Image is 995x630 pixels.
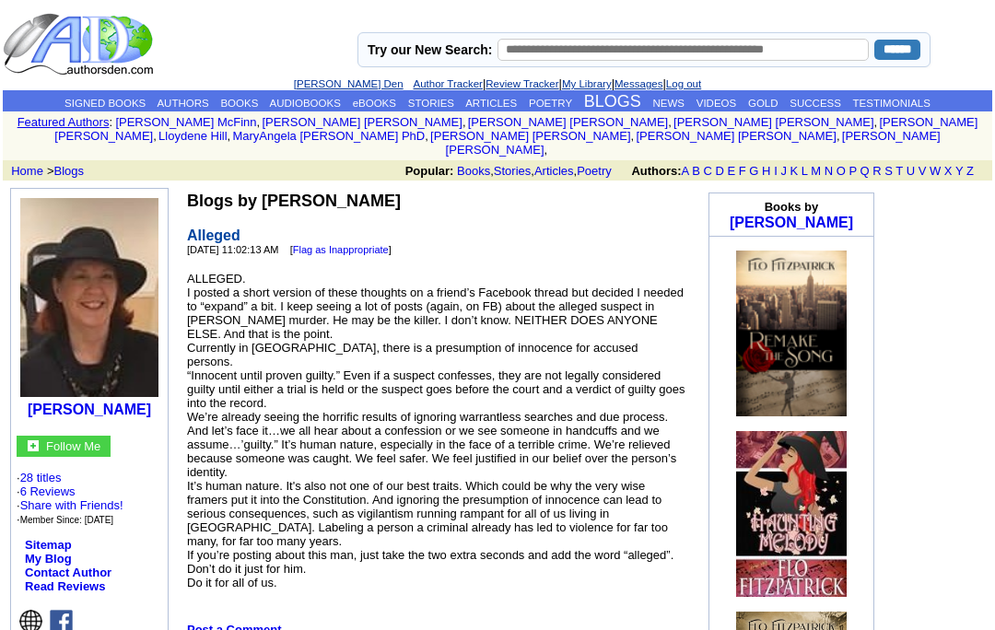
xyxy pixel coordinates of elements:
[446,129,941,157] a: [PERSON_NAME] [PERSON_NAME]
[884,164,893,178] a: S
[790,241,791,248] img: shim.gif
[919,164,927,178] a: V
[25,552,72,566] a: My Blog
[825,164,833,178] a: N
[158,129,227,143] a: Lloydene Hill
[634,132,636,142] font: i
[270,98,341,109] a: AUDIOBOOKS
[468,115,668,129] a: [PERSON_NAME] [PERSON_NAME]
[47,164,84,178] font: >
[46,439,100,453] font: Follow Me
[736,416,737,426] img: shim.gif
[739,164,746,178] a: F
[682,164,689,178] a: A
[615,78,662,89] a: Messages
[430,129,630,143] a: [PERSON_NAME] [PERSON_NAME]
[54,115,977,143] a: [PERSON_NAME] [PERSON_NAME]
[28,402,151,417] a: [PERSON_NAME]
[17,471,123,526] font: · ·
[631,164,681,178] b: Authors:
[790,98,841,109] a: SUCCESS
[727,164,735,178] a: E
[672,118,673,128] font: i
[877,118,879,128] font: i
[25,579,105,593] a: Read Reviews
[260,118,262,128] font: i
[736,251,847,416] img: 80644.jpg
[790,164,799,178] a: K
[907,164,915,178] a: U
[368,42,492,57] label: Try our New Search:
[636,129,836,143] a: [PERSON_NAME] [PERSON_NAME]
[3,12,158,76] img: logo_ad.gif
[294,78,404,89] a: [PERSON_NAME] Den
[860,164,869,178] a: Q
[220,98,258,109] a: BOOKS
[428,132,430,142] font: i
[930,164,941,178] a: W
[18,115,110,129] a: Featured Authors
[262,115,462,129] a: [PERSON_NAME] [PERSON_NAME]
[294,76,701,90] font: | | | |
[780,164,787,178] a: J
[652,98,685,109] a: NEWS
[944,164,953,178] a: X
[11,164,43,178] a: Home
[529,98,572,109] a: POETRY
[849,164,856,178] a: P
[895,164,903,178] a: T
[20,471,62,484] a: 28 titles
[692,164,700,178] a: B
[405,164,990,178] font: , , ,
[872,164,881,178] a: R
[730,215,853,230] a: [PERSON_NAME]
[20,484,76,498] a: 6 Reviews
[802,164,808,178] a: L
[408,98,454,109] a: STORIES
[17,498,123,526] font: · ·
[187,227,240,243] span: Alleged
[54,164,85,178] a: Blogs
[562,78,612,89] a: My Library
[955,164,963,178] a: Y
[353,98,396,109] a: eBOOKS
[157,132,158,142] font: i
[673,115,873,129] a: [PERSON_NAME] [PERSON_NAME]
[405,164,454,178] b: Popular:
[293,244,389,255] a: Flag as Inappropriate
[25,566,111,579] a: Contact Author
[115,115,256,129] a: [PERSON_NAME] McFinn
[534,164,574,178] a: Articles
[715,164,723,178] a: D
[837,164,846,178] a: O
[792,241,793,248] img: shim.gif
[765,200,819,214] b: Books by
[54,115,977,157] font: , , , , , , , , , ,
[232,129,425,143] a: MaryAngela [PERSON_NAME] PhD
[762,164,770,178] a: H
[774,164,778,178] a: I
[791,241,792,248] img: shim.gif
[46,437,100,453] a: Follow Me
[465,98,517,109] a: ARTICLES
[64,98,146,109] a: SIGNED BOOKS
[457,164,490,178] a: Books
[494,164,531,178] a: Stories
[414,78,483,89] a: Author Tracker
[966,164,974,178] a: Z
[230,132,232,142] font: i
[109,115,112,129] font: :
[584,92,641,111] a: BLOGS
[736,597,737,606] img: shim.gif
[840,132,842,142] font: i
[577,164,612,178] a: Poetry
[853,98,931,109] a: TESTIMONIALS
[703,164,711,178] a: C
[790,241,790,248] img: shim.gif
[157,98,208,109] a: AUTHORS
[811,164,821,178] a: M
[793,241,794,248] img: shim.gif
[20,198,158,397] img: 86714.jpg
[748,98,778,109] a: GOLD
